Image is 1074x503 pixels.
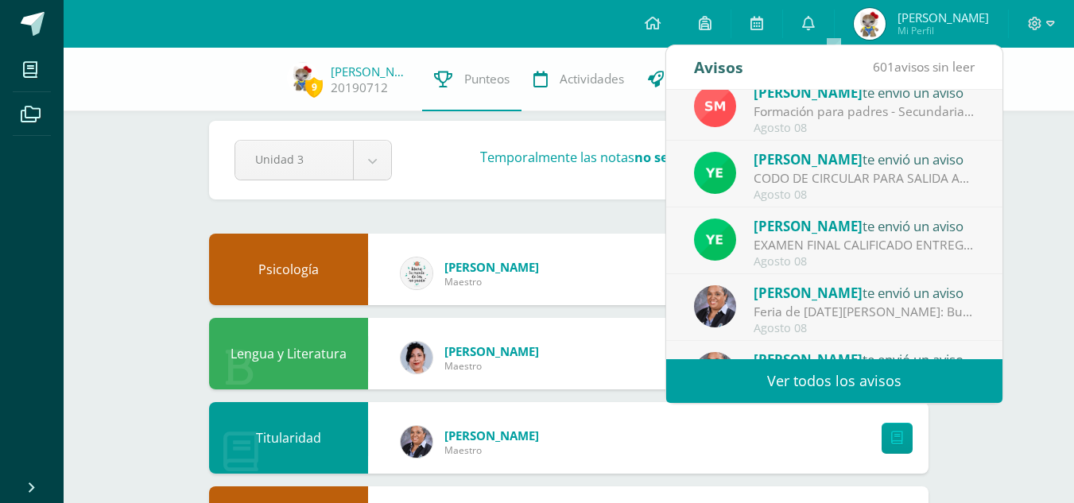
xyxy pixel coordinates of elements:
img: 6d997b708352de6bfc4edc446c29d722.png [401,257,432,289]
div: Lengua y Literatura [209,318,368,389]
span: Punteos [464,71,510,87]
div: Avisos [694,45,743,89]
span: [PERSON_NAME] [754,350,863,369]
img: a4c9654d905a1a01dc2161da199b9124.png [694,85,736,127]
img: fd93c6619258ae32e8e829e8701697bb.png [694,152,736,194]
a: Trayectoria [636,48,751,111]
img: ff52b7a7aeb8409a6dc0d715e3e85e0f.png [401,342,432,373]
div: te envió un aviso [754,82,975,103]
img: 9e49cc04fe5cda7a3ba5b17913702b06.png [694,285,736,327]
span: [PERSON_NAME] [754,150,863,168]
span: Mi Perfil [898,24,989,37]
div: Agosto 08 [754,122,975,135]
span: Maestro [444,359,539,373]
img: 9e49cc04fe5cda7a3ba5b17913702b06.png [694,352,736,394]
img: fd93c6619258ae32e8e829e8701697bb.png [694,219,736,261]
div: Formación para padres - Secundaria: Estimada Familia Marista del Liceo Guatemala, saludos y bendi... [754,103,975,121]
strong: no se encuentran disponibles [634,148,824,166]
span: [PERSON_NAME] [444,428,539,443]
span: Unidad 3 [255,141,333,178]
img: 49d793a20bb9bd3f844107282e752ddd.png [854,8,886,40]
img: 49d793a20bb9bd3f844107282e752ddd.png [287,62,319,94]
span: Actividades [560,71,624,87]
div: Titularidad [209,402,368,474]
div: Psicología [209,234,368,305]
div: Agosto 08 [754,255,975,269]
span: [PERSON_NAME] [754,284,863,302]
img: 9e49cc04fe5cda7a3ba5b17913702b06.png [401,426,432,458]
a: 20190712 [331,79,388,96]
a: Unidad 3 [235,141,391,180]
span: Maestro [444,443,539,457]
div: EXAMEN FINAL CALIFICADO ENTREGADO PARA FIRMAR: Buenos días estimados padres de familia el día de ... [754,236,975,254]
a: Actividades [521,48,636,111]
span: 601 [873,58,894,75]
div: te envió un aviso [754,149,975,169]
span: 9 [305,77,323,97]
h3: Temporalmente las notas . [480,148,828,166]
div: Feria de 14 de agosto: Buen día estimados padres de familia, es un gusto saludarlos deseando se e... [754,303,975,321]
a: Ver todos los avisos [666,359,1002,403]
div: Agosto 08 [754,322,975,335]
div: te envió un aviso [754,349,975,370]
div: Agosto 08 [754,188,975,202]
a: [PERSON_NAME] [331,64,410,79]
div: CODO DE CIRCULAR PARA SALIDA AL TEATRO: Buenas tardes estimados padres de familia, les deseo un e... [754,169,975,188]
div: te envió un aviso [754,282,975,303]
span: [PERSON_NAME] [444,343,539,359]
span: [PERSON_NAME] [898,10,989,25]
div: te envió un aviso [754,215,975,236]
span: [PERSON_NAME] [754,83,863,102]
a: Punteos [422,48,521,111]
span: [PERSON_NAME] [444,259,539,275]
span: [PERSON_NAME] [754,217,863,235]
span: Maestro [444,275,539,288]
span: avisos sin leer [873,58,975,75]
